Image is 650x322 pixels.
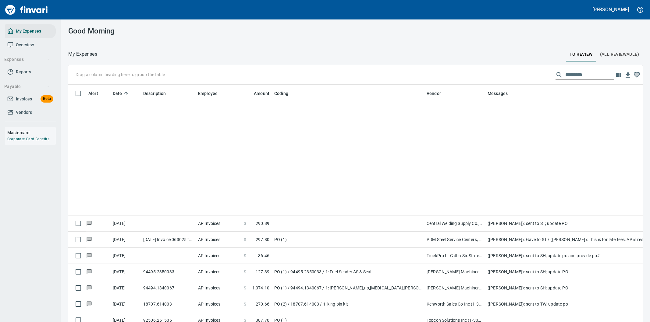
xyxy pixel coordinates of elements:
[258,253,269,259] span: 36.46
[244,301,246,307] span: $
[141,264,196,280] td: 94495.2350033
[272,264,424,280] td: PO (1) / 94495.2350033 / 1: Fuel Sender AS & Seal
[68,27,250,35] h3: Good Morning
[196,248,241,264] td: AP Invoices
[252,285,269,291] span: 1,074.10
[256,301,269,307] span: 270.66
[198,90,218,97] span: Employee
[244,253,246,259] span: $
[196,280,241,296] td: AP Invoices
[632,70,641,79] button: Column choices favorited. Click to reset to default
[110,232,141,248] td: [DATE]
[110,280,141,296] td: [DATE]
[16,109,32,116] span: Vendors
[244,236,246,243] span: $
[424,232,485,248] td: PDM Steel Service Centers, Inc. (1-22359)
[424,264,485,280] td: [PERSON_NAME] Machinery Co (1-10794)
[5,106,56,119] a: Vendors
[88,90,98,97] span: Alert
[614,70,623,79] button: Choose columns to display
[7,129,56,136] h6: Mastercard
[254,90,269,97] span: Amount
[143,90,166,97] span: Description
[244,285,246,291] span: $
[244,269,246,275] span: $
[272,232,424,248] td: PO (1)
[427,90,441,97] span: Vendor
[196,296,241,312] td: AP Invoices
[246,90,269,97] span: Amount
[86,270,92,274] span: Has messages
[592,6,629,13] h5: [PERSON_NAME]
[424,296,485,312] td: Kenworth Sales Co Inc (1-38304)
[110,296,141,312] td: [DATE]
[86,254,92,257] span: Has messages
[196,264,241,280] td: AP Invoices
[274,90,296,97] span: Coding
[110,215,141,232] td: [DATE]
[256,236,269,243] span: 297.80
[86,221,92,225] span: Has messages
[424,248,485,264] td: TruckPro LLC dba Six States Distributors Inc (1-10953)
[110,264,141,280] td: [DATE]
[16,41,34,49] span: Overview
[41,95,53,102] span: Beta
[198,90,226,97] span: Employee
[424,280,485,296] td: [PERSON_NAME] Machinery Co (1-10794)
[68,51,97,58] nav: breadcrumb
[141,296,196,312] td: 18707.614003
[272,296,424,312] td: PO (2) / 18707.614003 / 1: king pin kit
[4,56,50,63] span: Expenses
[600,51,639,58] span: (All Reviewable)
[16,95,32,103] span: Invoices
[272,280,424,296] td: PO (1) / 94494.1340067 / 1: [PERSON_NAME],tip,[MEDICAL_DATA],[PERSON_NAME] & [PERSON_NAME] pin
[110,248,141,264] td: [DATE]
[424,215,485,232] td: Central Welding Supply Co., Inc (1-23924)
[2,81,53,92] button: Payable
[7,137,49,141] a: Corporate Card Benefits
[274,90,288,97] span: Coding
[196,232,241,248] td: AP Invoices
[570,51,593,58] span: To Review
[68,51,97,58] p: My Expenses
[141,232,196,248] td: [DATE] Invoice 063025 from PDM Steel Service Centers, Inc. (1-22359)
[5,38,56,52] a: Overview
[5,92,56,106] a: InvoicesBeta
[16,68,31,76] span: Reports
[427,90,449,97] span: Vendor
[141,280,196,296] td: 94494.1340067
[591,5,630,14] button: [PERSON_NAME]
[143,90,174,97] span: Description
[2,54,53,65] button: Expenses
[113,90,130,97] span: Date
[76,72,165,78] p: Drag a column heading here to group the table
[196,215,241,232] td: AP Invoices
[256,220,269,226] span: 290.89
[16,27,41,35] span: My Expenses
[5,24,56,38] a: My Expenses
[113,90,122,97] span: Date
[4,83,50,90] span: Payable
[244,220,246,226] span: $
[5,65,56,79] a: Reports
[88,90,106,97] span: Alert
[488,90,508,97] span: Messages
[86,237,92,241] span: Has messages
[4,2,49,17] img: Finvari
[488,90,516,97] span: Messages
[86,302,92,306] span: Has messages
[86,286,92,290] span: Has messages
[256,269,269,275] span: 127.39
